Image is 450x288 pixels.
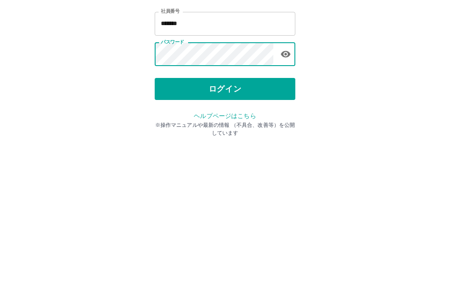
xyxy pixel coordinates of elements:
label: 社員番号 [161,82,179,89]
a: ヘルプページはこちら [194,187,256,194]
button: ログイン [155,152,295,174]
h2: ログイン [196,55,254,72]
p: ※操作マニュアルや最新の情報 （不具合、改善等）を公開しています [155,196,295,211]
label: パスワード [161,113,184,120]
